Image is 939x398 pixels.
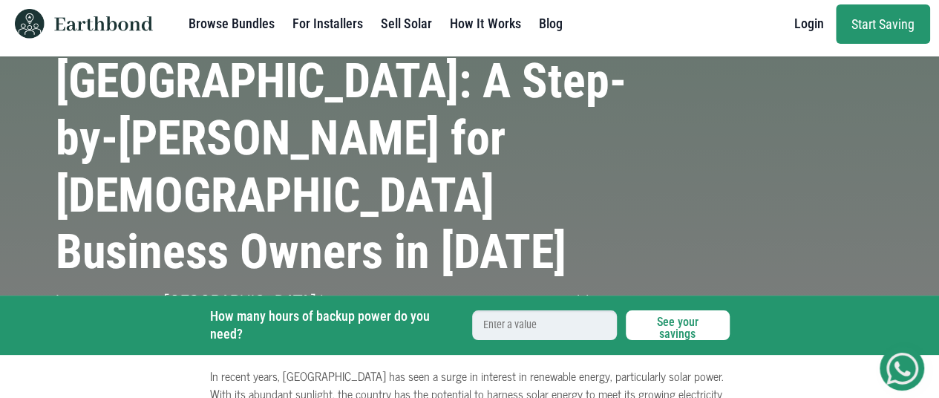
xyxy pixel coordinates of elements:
[472,310,617,340] input: Enter a value
[794,9,824,39] a: Login
[381,9,432,39] a: Sell Solar
[210,307,463,343] label: How many hours of backup power do you need?
[886,353,918,385] img: Get Started On Earthbond Via Whatsapp
[538,9,562,39] a: Blog
[54,16,153,31] img: Earthbond text logo
[56,287,673,341] p: In recent years, [GEOGRAPHIC_DATA] has seen a surge in interest in renewable energy, particularly...
[836,4,930,44] a: Start Saving
[626,310,730,340] button: See your savings
[450,9,520,39] a: How It Works
[9,9,50,39] img: Earthbond icon logo
[189,9,275,39] a: Browse Bundles
[292,9,363,39] a: For Installers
